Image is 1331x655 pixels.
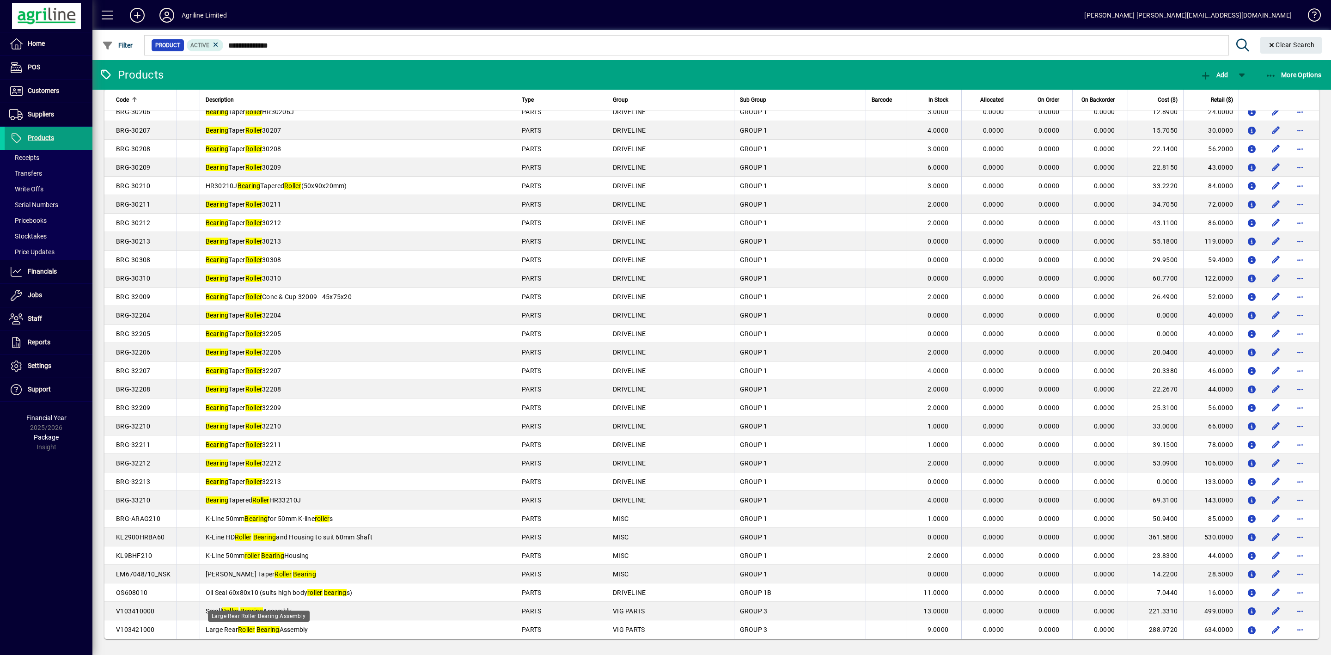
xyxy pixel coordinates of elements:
span: Transfers [9,170,42,177]
span: 2.0000 [928,201,949,208]
span: Support [28,386,51,393]
span: 0.0000 [1094,275,1115,282]
span: 0.0000 [983,330,1004,337]
span: 0.0000 [1038,201,1060,208]
span: PARTS [522,108,541,116]
a: Support [5,378,92,401]
span: 0.0000 [1094,256,1115,263]
span: Group [613,95,628,105]
span: Taper 32205 [206,330,281,337]
td: 52.0000 [1183,288,1239,306]
span: 0.0000 [983,164,1004,171]
a: Transfers [5,165,92,181]
span: BRG-30210 [116,182,150,190]
em: Bearing [206,256,229,263]
button: Edit [1269,437,1283,452]
span: Sub Group [740,95,766,105]
span: BRG-30211 [116,201,150,208]
span: 0.0000 [983,108,1004,116]
span: Taper 32204 [206,312,281,319]
span: PARTS [522,293,541,300]
em: Roller [245,293,263,300]
span: GROUP 1 [740,330,768,337]
a: Customers [5,80,92,103]
em: Bearing [206,127,229,134]
em: Roller [284,182,301,190]
button: More options [1293,493,1307,508]
button: More options [1293,604,1307,618]
span: Pricebooks [9,217,47,224]
button: More options [1293,271,1307,286]
td: 56.2000 [1183,140,1239,158]
span: Description [206,95,234,105]
div: In Stock [912,95,957,105]
button: Edit [1269,123,1283,138]
span: DRIVELINE [613,201,646,208]
span: DRIVELINE [613,256,646,263]
span: 0.0000 [983,219,1004,226]
button: Edit [1269,345,1283,360]
span: PARTS [522,201,541,208]
div: Products [99,67,164,82]
span: BRG-30208 [116,145,150,153]
em: Bearing [206,145,229,153]
td: 34.7050 [1128,195,1183,214]
span: Taper 30308 [206,256,281,263]
span: 4.0000 [928,127,949,134]
td: 29.9500 [1128,251,1183,269]
em: Bearing [206,312,229,319]
em: Roller [245,108,263,116]
em: Bearing [238,182,261,190]
button: Edit [1269,308,1283,323]
div: Description [206,95,511,105]
button: Edit [1269,141,1283,156]
span: 0.0000 [983,275,1004,282]
span: Home [28,40,45,47]
span: Retail ($) [1211,95,1233,105]
span: DRIVELINE [613,238,646,245]
button: Edit [1269,215,1283,230]
a: Knowledge Base [1301,2,1319,32]
span: 0.0000 [928,312,949,319]
span: 3.0000 [928,108,949,116]
button: Edit [1269,197,1283,212]
button: More options [1293,197,1307,212]
span: 0.0000 [1094,238,1115,245]
div: [PERSON_NAME] [PERSON_NAME][EMAIL_ADDRESS][DOMAIN_NAME] [1084,8,1292,23]
button: Edit [1269,511,1283,526]
em: Bearing [206,275,229,282]
button: More Options [1263,67,1324,83]
span: 3.0000 [928,145,949,153]
span: 0.0000 [1038,164,1060,171]
span: GROUP 1 [740,145,768,153]
span: 0.0000 [1094,312,1115,319]
em: Roller [245,164,263,171]
div: On Backorder [1078,95,1123,105]
span: PARTS [522,145,541,153]
td: 122.0000 [1183,269,1239,288]
div: Barcode [872,95,900,105]
a: Stocktakes [5,228,92,244]
button: More options [1293,215,1307,230]
em: Bearing [206,108,229,116]
span: 0.0000 [983,127,1004,134]
td: 0.0000 [1128,306,1183,324]
span: 3.0000 [928,182,949,190]
span: Taper 30211 [206,201,281,208]
em: Roller [245,312,263,319]
span: 0.0000 [1038,275,1060,282]
span: DRIVELINE [613,108,646,116]
span: BRG-30310 [116,275,150,282]
span: PARTS [522,330,541,337]
button: Edit [1269,400,1283,415]
td: 72.0000 [1183,195,1239,214]
button: More options [1293,622,1307,637]
button: Edit [1269,548,1283,563]
span: PARTS [522,238,541,245]
span: Price Updates [9,248,55,256]
span: DRIVELINE [613,145,646,153]
span: 0.0000 [928,256,949,263]
button: Edit [1269,160,1283,175]
span: Product [155,41,180,50]
span: BRG-30206 [116,108,150,116]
